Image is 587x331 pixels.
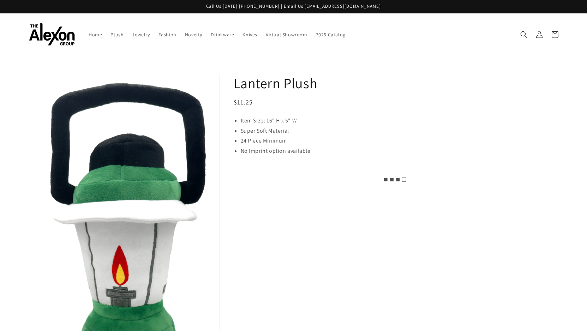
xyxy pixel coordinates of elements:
li: 24 Piece Minimum [241,136,558,146]
a: Virtual Showroom [262,27,312,42]
span: 2025 Catalog [316,31,346,38]
summary: Search [516,27,532,42]
li: Super Soft Material [241,126,558,136]
a: Novelty [181,27,206,42]
span: $11.25 [234,98,253,106]
a: Home [84,27,106,42]
span: Drinkware [211,31,234,38]
span: Jewelry [132,31,150,38]
span: Virtual Showroom [266,31,307,38]
a: Jewelry [128,27,154,42]
a: Plush [106,27,128,42]
span: Knives [242,31,257,38]
h1: Lantern Plush [234,74,558,92]
li: No Imprint option available [241,146,558,156]
img: The Alexon Group [29,23,75,46]
span: Plush [110,31,124,38]
a: Knives [238,27,262,42]
a: Fashion [154,27,181,42]
a: 2025 Catalog [312,27,350,42]
li: Item Size: 16" H x 5" W [241,116,558,126]
span: ■ ■ ■ □ [384,175,407,184]
span: Fashion [158,31,176,38]
span: Novelty [185,31,202,38]
a: Drinkware [206,27,238,42]
span: Home [89,31,102,38]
